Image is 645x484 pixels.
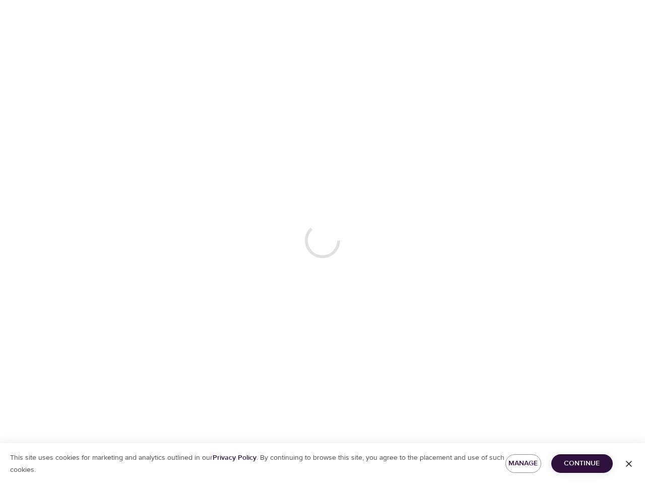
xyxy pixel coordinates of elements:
[559,457,605,470] span: Continue
[513,457,533,470] span: Manage
[551,454,613,473] button: Continue
[213,453,256,462] a: Privacy Policy
[505,454,541,473] button: Manage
